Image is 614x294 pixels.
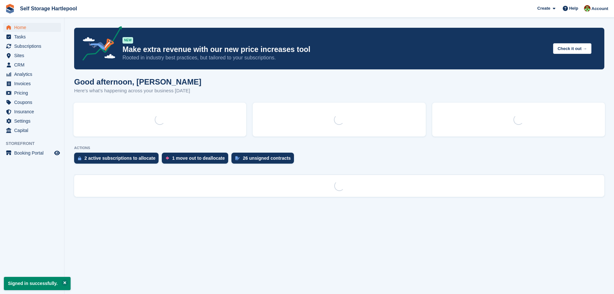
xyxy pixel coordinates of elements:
a: menu [3,126,61,135]
a: 2 active subscriptions to allocate [74,153,162,167]
span: Tasks [14,32,53,41]
div: NEW [122,37,133,44]
span: Sites [14,51,53,60]
p: Make extra revenue with our new price increases tool [122,45,548,54]
img: active_subscription_to_allocate_icon-d502201f5373d7db506a760aba3b589e785aa758c864c3986d89f69b8ff3... [78,156,81,160]
p: Rooted in industry best practices, but tailored to your subscriptions. [122,54,548,61]
span: Help [569,5,578,12]
a: menu [3,70,61,79]
a: Self Storage Hartlepool [17,3,80,14]
span: CRM [14,60,53,69]
span: Create [537,5,550,12]
p: ACTIONS [74,146,604,150]
a: menu [3,98,61,107]
span: Storefront [6,140,64,147]
p: Signed in successfully. [4,277,71,290]
a: 1 move out to deallocate [162,153,231,167]
img: move_outs_to_deallocate_icon-f764333ba52eb49d3ac5e1228854f67142a1ed5810a6f6cc68b1a99e826820c5.svg [166,156,169,160]
img: Woods Removals [584,5,590,12]
a: menu [3,117,61,126]
img: price-adjustments-announcement-icon-8257ccfd72463d97f412b2fc003d46551f7dbcb40ab6d574587a9cd5c0d94... [77,26,122,63]
a: menu [3,23,61,32]
h1: Good afternoon, [PERSON_NAME] [74,77,201,86]
span: Settings [14,117,53,126]
p: Here's what's happening across your business [DATE] [74,87,201,95]
button: Check it out → [553,43,591,54]
span: Subscriptions [14,42,53,51]
a: 26 unsigned contracts [231,153,297,167]
span: Home [14,23,53,32]
span: Invoices [14,79,53,88]
span: Coupons [14,98,53,107]
div: 1 move out to deallocate [172,156,225,161]
span: Analytics [14,70,53,79]
a: menu [3,88,61,97]
img: contract_signature_icon-13c848040528278c33f63329250d36e43548de30e8caae1d1a13099fd9432cc5.svg [235,156,240,160]
a: Preview store [53,149,61,157]
span: Capital [14,126,53,135]
span: Insurance [14,107,53,116]
a: menu [3,60,61,69]
div: 26 unsigned contracts [243,156,291,161]
span: Pricing [14,88,53,97]
div: 2 active subscriptions to allocate [84,156,155,161]
a: menu [3,42,61,51]
a: menu [3,148,61,157]
a: menu [3,32,61,41]
a: menu [3,79,61,88]
span: Account [591,5,608,12]
a: menu [3,107,61,116]
a: menu [3,51,61,60]
img: stora-icon-8386f47178a22dfd0bd8f6a31ec36ba5ce8667c1dd55bd0f319d3a0aa187defe.svg [5,4,15,14]
span: Booking Portal [14,148,53,157]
